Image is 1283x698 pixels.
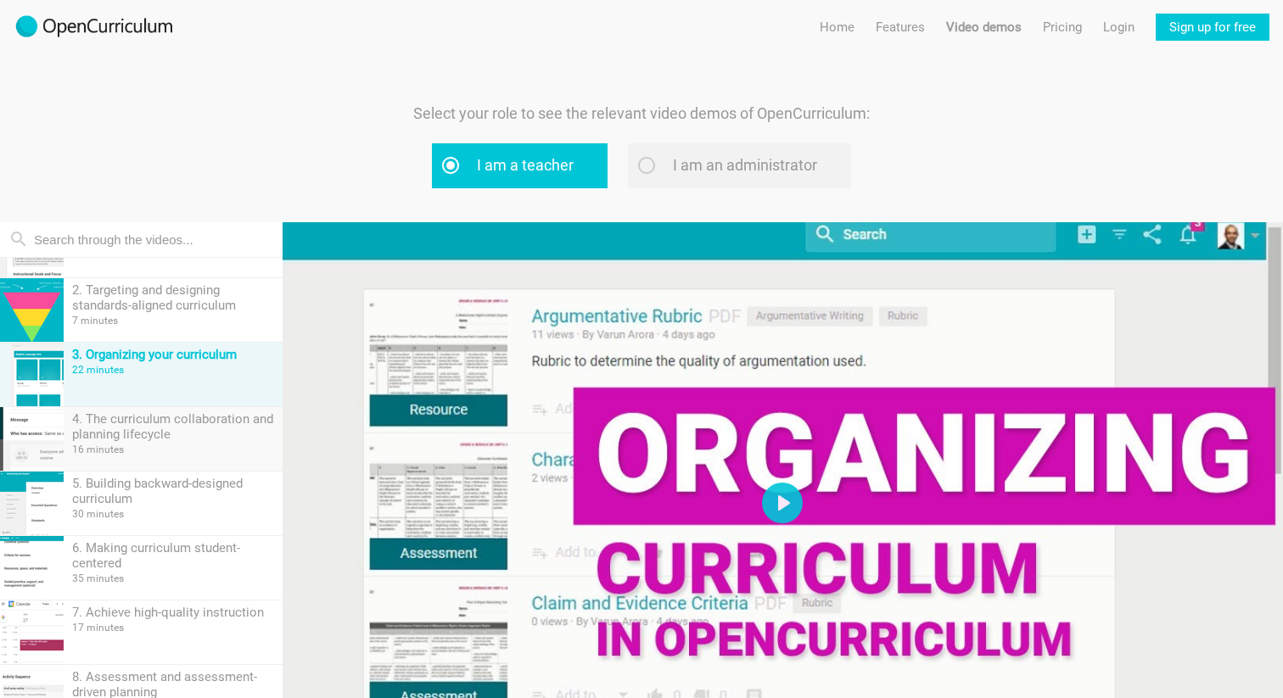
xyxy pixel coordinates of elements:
div: 7 minutes [72,315,274,327]
a: Home [820,14,854,41]
button: Play, 4. Organizing curriculum [762,483,803,523]
div: 5. Building backward-designed curriculum [72,476,274,506]
a: Sign up for free [1156,14,1269,41]
img: 2017-logo-m.png [14,14,175,41]
div: 30 minutes [72,508,274,520]
div: 7. Achieve high-quality instruction [72,605,274,620]
div: 6. Making curriculum student-centered [72,540,274,571]
div: 16 minutes [72,444,274,455]
a: Login [1103,14,1135,41]
div: 35 minutes [72,572,274,584]
p: Select your role to see the relevant video demos of OpenCurriculum: [361,102,922,126]
div: 4. The curriculum collaboration and planning lifecycle [72,411,274,442]
a: Video demos [946,14,1022,41]
div: 2. Targeting and designing standards-aligned curriculum [72,282,274,313]
label: I am an administrator [628,143,851,188]
div: 3. Organizing your curriculum [72,347,274,362]
label: I am a teacher [432,143,608,188]
div: 22 minutes [72,364,274,376]
a: Features [876,14,925,41]
div: 17 minutes [72,622,274,634]
a: Pricing [1043,14,1082,41]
